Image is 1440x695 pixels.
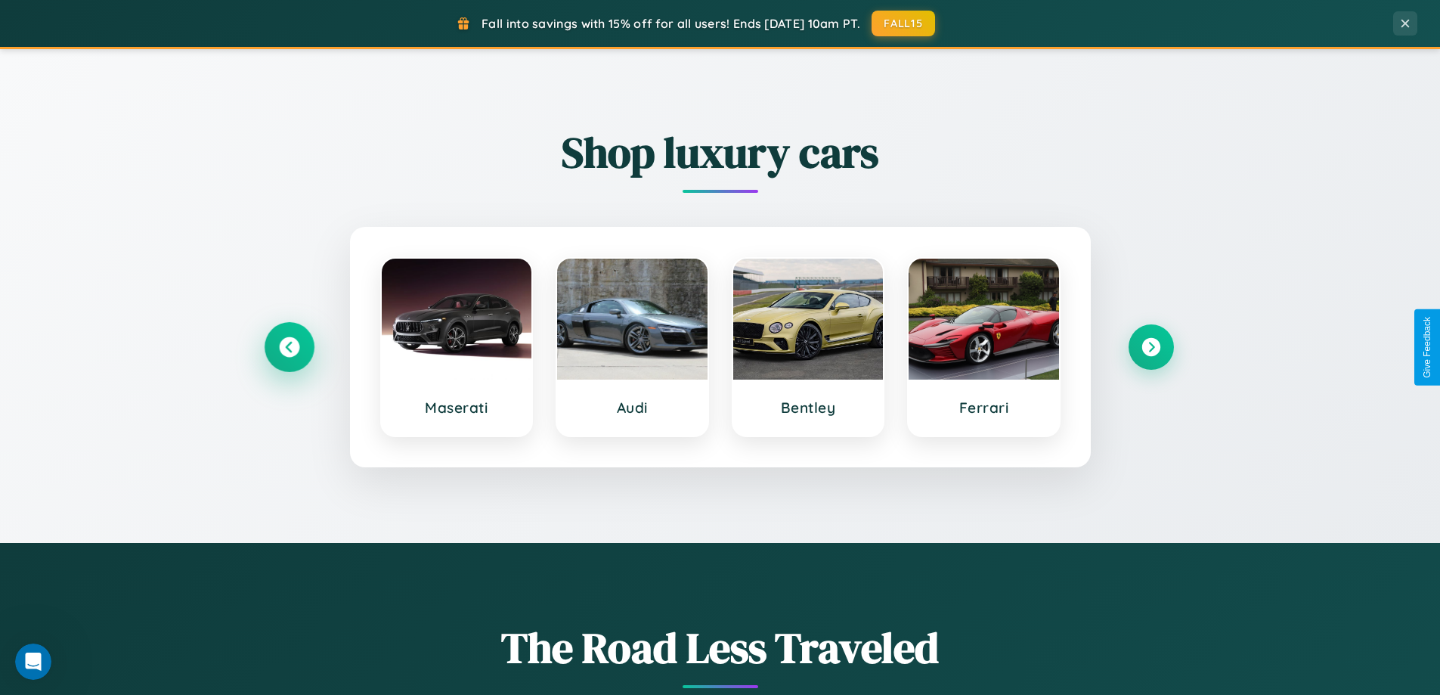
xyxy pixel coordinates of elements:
[397,399,517,417] h3: Maserati
[872,11,935,36] button: FALL15
[1422,317,1432,378] div: Give Feedback
[267,123,1174,182] h2: Shop luxury cars
[924,399,1044,417] h3: Ferrari
[572,399,692,417] h3: Audi
[267,619,1174,677] h1: The Road Less Traveled
[748,399,869,417] h3: Bentley
[482,16,860,31] span: Fall into savings with 15% off for all users! Ends [DATE] 10am PT.
[15,644,51,680] iframe: Intercom live chat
